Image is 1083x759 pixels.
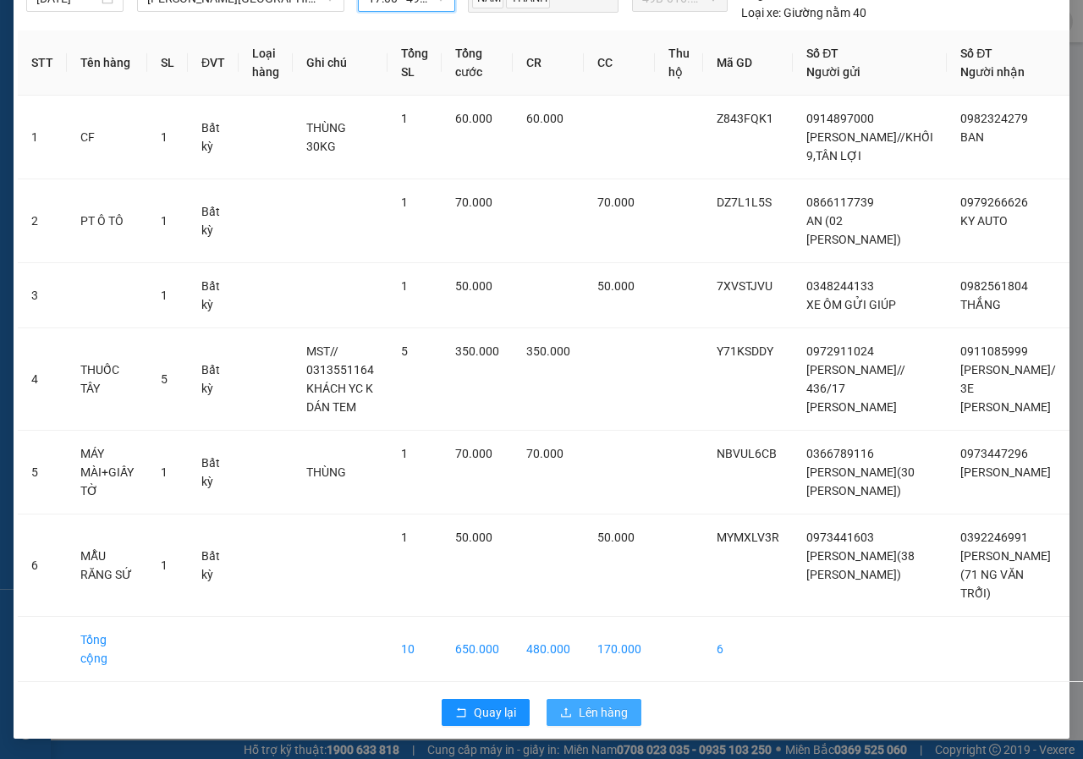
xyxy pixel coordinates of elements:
[717,112,773,125] span: Z843FQK1
[401,344,408,358] span: 5
[806,363,905,414] span: [PERSON_NAME]// 436/17 [PERSON_NAME]
[147,30,188,96] th: SL
[18,96,67,179] td: 1
[161,130,168,144] span: 1
[18,328,67,431] td: 4
[806,47,838,60] span: Số ĐT
[18,179,67,263] td: 2
[67,179,147,263] td: PT Ô TÔ
[455,195,492,209] span: 70.000
[806,298,896,311] span: XE ÔM GỬI GIÚP
[806,112,874,125] span: 0914897000
[168,14,339,55] div: VP [GEOGRAPHIC_DATA]
[168,16,208,34] span: Nhận:
[401,531,408,544] span: 1
[401,195,408,209] span: 1
[18,263,67,328] td: 3
[741,3,781,22] span: Loại xe:
[806,65,860,79] span: Người gửi
[741,3,866,22] div: Giường nằm 40
[161,214,168,228] span: 1
[67,328,147,431] td: THUỐC TÂY
[18,514,67,617] td: 6
[806,344,874,358] span: 0972911024
[14,55,156,116] div: [PERSON_NAME](38 [PERSON_NAME])
[579,703,628,722] span: Lên hàng
[388,30,442,96] th: Tổng SL
[401,279,408,293] span: 1
[960,65,1025,79] span: Người nhận
[960,214,1008,228] span: KY AUTO
[67,431,147,514] td: MÁY MÀI+GIẤY TỜ
[806,549,915,581] span: [PERSON_NAME](38 [PERSON_NAME])
[442,30,513,96] th: Tổng cước
[67,30,147,96] th: Tên hàng
[960,363,1056,414] span: [PERSON_NAME]/ 3E [PERSON_NAME]
[806,465,915,498] span: [PERSON_NAME](30 [PERSON_NAME])
[513,617,584,682] td: 480.000
[703,617,793,682] td: 6
[401,447,408,460] span: 1
[14,116,156,140] div: 0973441603
[161,465,168,479] span: 1
[188,179,239,263] td: Bất kỳ
[293,30,388,96] th: Ghi chú
[806,531,874,544] span: 0973441603
[703,30,793,96] th: Mã GD
[18,30,67,96] th: STT
[18,431,67,514] td: 5
[67,617,147,682] td: Tổng cộng
[474,703,516,722] span: Quay lại
[597,279,635,293] span: 50.000
[455,344,499,358] span: 350.000
[584,617,655,682] td: 170.000
[188,263,239,328] td: Bất kỳ
[584,30,655,96] th: CC
[960,447,1028,460] span: 0973447296
[806,195,874,209] span: 0866117739
[526,112,563,125] span: 60.000
[188,30,239,96] th: ĐVT
[455,279,492,293] span: 50.000
[960,112,1028,125] span: 0982324279
[960,549,1051,600] span: [PERSON_NAME] (71 NG VĂN TRỖI)
[960,465,1051,479] span: [PERSON_NAME]
[717,531,779,544] span: MYMXLV3R
[717,279,772,293] span: 7XVSTJVU
[161,289,168,302] span: 1
[526,344,570,358] span: 350.000
[560,707,572,720] span: upload
[161,558,168,572] span: 1
[655,30,703,96] th: Thu hộ
[188,514,239,617] td: Bất kỳ
[388,617,442,682] td: 10
[67,96,147,179] td: CF
[455,112,492,125] span: 60.000
[597,531,635,544] span: 50.000
[455,531,492,544] span: 50.000
[455,707,467,720] span: rollback
[960,298,1001,311] span: THẮNG
[188,96,239,179] td: Bất kỳ
[717,195,772,209] span: DZ7L1L5S
[717,447,777,460] span: NBVUL6CB
[717,344,773,358] span: Y71KSDDY
[67,514,147,617] td: MẪU RĂNG SỨ
[442,617,513,682] td: 650.000
[806,214,901,246] span: AN (02 [PERSON_NAME])
[306,121,346,153] span: THÙNG 30KG
[401,112,408,125] span: 1
[526,447,563,460] span: 70.000
[597,195,635,209] span: 70.000
[806,130,933,162] span: [PERSON_NAME]//KHỐI 9,TÂN LỢI
[168,55,339,96] div: [PERSON_NAME] (71 NG VĂN TRỖI)
[960,531,1028,544] span: 0392246991
[188,431,239,514] td: Bất kỳ
[960,344,1028,358] span: 0911085999
[513,30,584,96] th: CR
[960,195,1028,209] span: 0979266626
[960,130,984,144] span: BAN
[306,344,374,414] span: MST// 0313551164 KHÁCH YC K DÁN TEM
[161,372,168,386] span: 5
[14,16,41,34] span: Gửi:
